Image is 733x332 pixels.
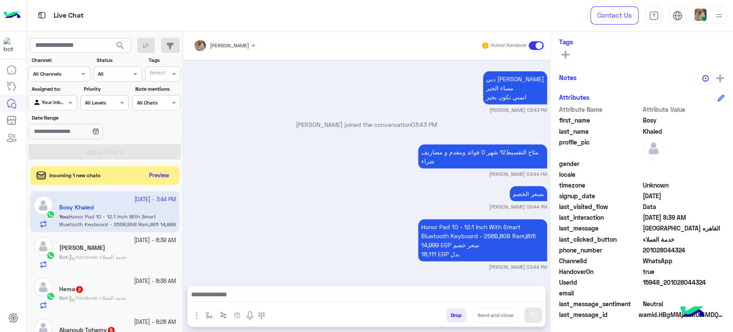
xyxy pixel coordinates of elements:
label: Assigned to: [32,85,76,93]
span: Data [643,202,725,211]
small: [PERSON_NAME] 03:44 PM [489,171,547,178]
img: WhatsApp [46,251,55,260]
label: Status [97,56,141,64]
div: Select [149,69,165,79]
span: email [559,289,641,298]
img: defaultAdmin.png [33,277,53,297]
span: خدمة العملاء [643,235,725,244]
img: send attachment [192,310,202,321]
span: 2025-09-27T05:39:09.847Z [643,213,725,222]
span: search [115,40,125,51]
span: gender [559,159,641,168]
span: wamid.HBgMMjAxMDI4MDQ0MzI0FQIAEhggQUMwNkY1MzNGMEQ0MEM5RDlBNTY4MzUxOTMwNTM5NTkA [639,310,724,319]
small: [DATE] - 8:28 AM [134,318,176,326]
img: tab [649,11,659,21]
button: Trigger scenario [216,308,231,322]
span: Handover خدمة العملاء [69,295,126,301]
span: Khaled [643,127,725,136]
img: send message [529,311,538,320]
label: Tags [149,56,180,64]
button: create order [231,308,245,322]
p: 27/9/2025, 3:43 PM [483,71,547,105]
img: tab [36,10,47,21]
span: last_visited_flow [559,202,641,211]
span: locale [559,170,641,179]
button: Preview [146,169,173,182]
img: defaultAdmin.png [33,237,53,256]
img: send voice note [245,310,255,321]
span: last_clicked_button [559,235,641,244]
span: last_interaction [559,213,641,222]
span: Bot [59,254,67,260]
small: [PERSON_NAME] 03:44 PM [489,264,547,271]
img: profile [714,10,724,21]
span: Attribute Value [643,105,725,114]
button: Send and close [473,308,518,323]
img: WhatsApp [46,292,55,301]
p: Live Chat [54,10,84,22]
span: 2 [76,286,83,293]
label: Date Range [32,114,128,122]
span: phone_number [559,246,641,255]
span: 201028044324 [643,246,725,255]
p: 27/9/2025, 3:44 PM [510,186,547,201]
small: [DATE] - 8:39 AM [134,237,176,245]
button: Drop [446,308,466,323]
small: Human Handover [491,42,527,49]
img: Logo [3,6,21,25]
span: 0 [643,299,725,308]
p: 27/9/2025, 3:44 PM [418,144,547,169]
label: Note mentions [135,85,179,93]
span: UserId [559,278,641,287]
a: Contact Us [590,6,639,25]
span: 2 [643,256,725,265]
span: Unknown [643,181,725,190]
button: search [110,38,131,56]
span: القاهره جسر السويس [643,224,725,233]
span: Bosy [643,116,725,125]
p: 27/9/2025, 3:44 PM [418,219,547,261]
small: [PERSON_NAME] 03:44 PM [489,203,547,210]
span: null [643,170,725,179]
small: [PERSON_NAME] 03:43 PM [490,107,547,114]
span: first_name [559,116,641,125]
span: last_message_sentiment [559,299,641,308]
img: make a call [258,312,265,319]
h6: Tags [559,38,724,46]
span: Attribute Name [559,105,641,114]
img: select flow [206,312,213,319]
span: null [643,289,725,298]
span: last_message_id [559,310,637,319]
span: 15948_201028044324 [643,278,725,287]
img: 1403182699927242 [3,37,19,53]
small: [DATE] - 8:38 AM [134,277,176,286]
img: create order [234,312,241,319]
b: : [59,295,69,301]
span: Incoming 1 new chats [49,172,100,179]
label: Channel: [32,56,89,64]
span: 03:43 PM [411,121,437,128]
button: select flow [202,308,216,322]
span: 2025-09-26T16:45:47.218Z [643,191,725,200]
p: [PERSON_NAME] joined the conversation [186,120,547,129]
button: Apply Filters [28,144,181,160]
span: true [643,267,725,276]
label: Priority [84,85,128,93]
span: null [643,159,725,168]
span: signup_date [559,191,641,200]
span: last_message [559,224,641,233]
img: userImage [694,9,706,21]
span: HandoverOn [559,267,641,276]
img: defaultAdmin.png [643,138,664,159]
h5: Hema [59,286,84,293]
h6: Notes [559,74,577,81]
a: tab [645,6,662,25]
img: hulul-logo.png [677,298,707,328]
h5: Ahmed Hussein Sallam [59,244,105,252]
span: timezone [559,181,641,190]
span: [PERSON_NAME] [210,42,249,49]
span: ChannelId [559,256,641,265]
img: add [716,74,724,82]
h6: Attributes [559,93,590,101]
span: profile_pic [559,138,641,157]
